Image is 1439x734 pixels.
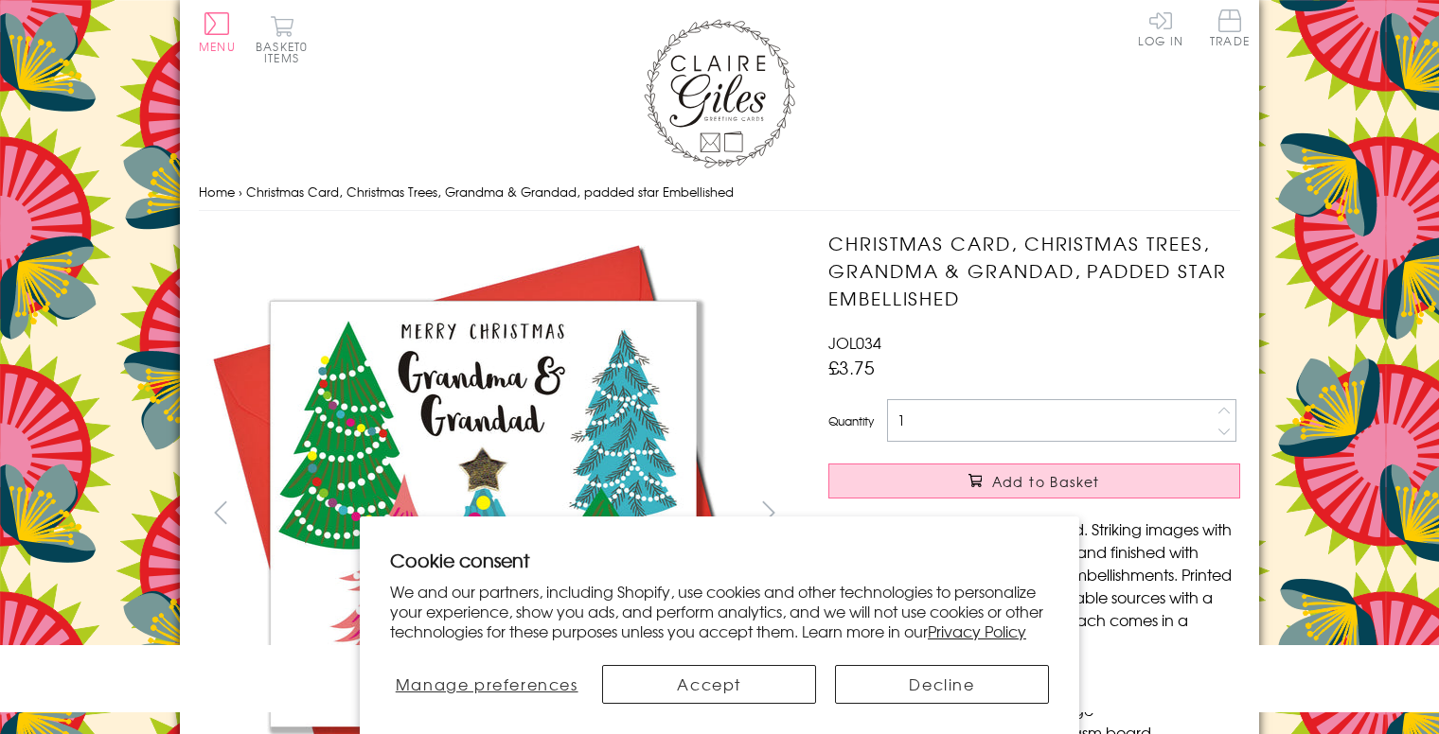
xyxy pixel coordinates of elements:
label: Quantity [828,412,874,429]
span: Menu [199,38,236,55]
button: Accept [602,665,816,704]
a: Log In [1138,9,1183,46]
span: Manage preferences [396,673,578,695]
button: Add to Basket [828,463,1240,498]
a: Trade [1210,9,1250,50]
span: Christmas Card, Christmas Trees, Grandma & Grandad, padded star Embellished [246,183,734,201]
h2: Cookie consent [390,547,1049,573]
button: Manage preferences [390,665,583,704]
button: prev [199,491,241,533]
img: Claire Giles Greetings Cards [644,19,795,168]
span: 0 items [264,38,308,66]
nav: breadcrumbs [199,173,1240,212]
span: › [239,183,242,201]
button: next [748,491,791,533]
a: Privacy Policy [928,620,1026,642]
span: Trade [1210,9,1250,46]
span: JOL034 [828,331,881,354]
button: Basket0 items [256,15,308,63]
button: Menu [199,12,236,52]
span: £3.75 [828,354,875,380]
a: Home [199,183,235,201]
h1: Christmas Card, Christmas Trees, Grandma & Grandad, padded star Embellished [828,230,1240,311]
button: Decline [835,665,1049,704]
p: We and our partners, including Shopify, use cookies and other technologies to personalize your ex... [390,582,1049,640]
span: Add to Basket [992,472,1100,491]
